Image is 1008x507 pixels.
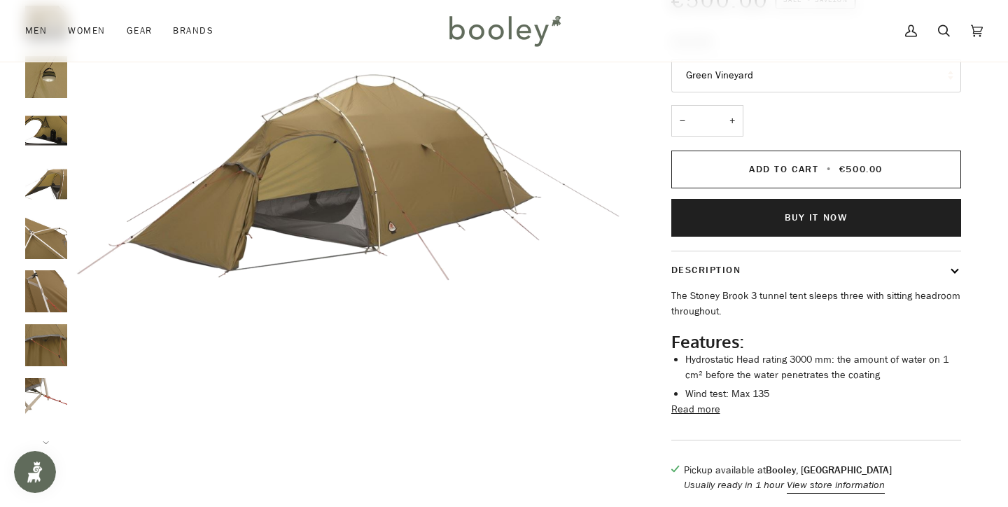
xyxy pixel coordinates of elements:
h2: Features: [671,331,961,352]
button: Add to Cart • €500.00 [671,151,961,188]
button: Description [671,251,961,289]
img: Robens Stony Brook 3 - Booley Galway [25,324,67,366]
img: Robens Stony Brook 3 - Booley Galway [25,109,67,151]
img: Robens Stony Brook 3 - Booley Galway [25,56,67,98]
span: • [822,162,836,176]
button: Buy it now [671,199,961,237]
img: Robens Stony Brook 3 - Booley Galway [25,270,67,312]
img: Robens Stony Brook 3 - Booley Galway [25,217,67,259]
img: Robens Stony Brook 3 - Booley Galway [25,163,67,205]
p: The Stoney Brook 3 tunnel tent sleeps three with sitting headroom throughout. [671,289,961,319]
span: Women [68,24,105,38]
img: Robens Stony Brook 3 - Booley Galway [25,378,67,420]
button: + [721,105,743,137]
span: Gear [127,24,153,38]
p: Usually ready in 1 hour [684,478,892,493]
span: Brands [173,24,213,38]
span: €500.00 [839,162,883,176]
strong: Booley, [GEOGRAPHIC_DATA] [766,464,892,477]
p: Pickup available at [684,463,892,478]
li: Hydrostatic Head rating 3000 mm: the amount of water on 1 cm² before the water penetrates the coa... [685,352,961,382]
input: Quantity [671,105,743,137]
button: View store information [787,478,885,493]
button: − [671,105,694,137]
button: Green Vineyard [671,59,961,93]
img: Booley [443,11,566,51]
iframe: Button to open loyalty program pop-up [14,451,56,493]
li: Wind test: Max 135 [685,387,961,402]
span: Add to Cart [749,162,818,176]
span: Men [25,24,47,38]
button: Read more [671,402,720,417]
